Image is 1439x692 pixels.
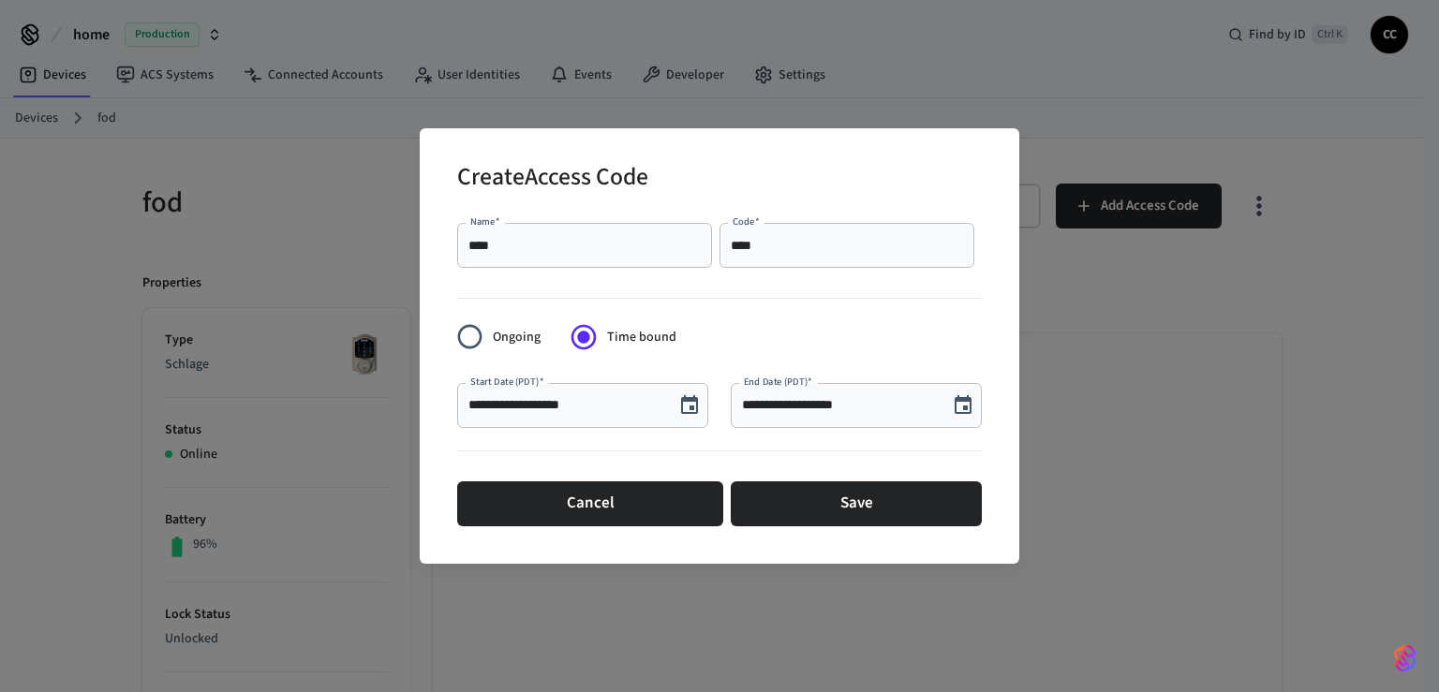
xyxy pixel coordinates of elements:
span: Ongoing [493,328,541,347]
button: Save [731,481,982,526]
button: Choose date, selected date is Aug 12, 2025 [671,387,708,424]
span: Time bound [607,328,676,347]
img: SeamLogoGradient.69752ec5.svg [1394,643,1417,673]
h2: Create Access Code [457,151,648,208]
button: Choose date, selected date is Aug 12, 2025 [944,387,982,424]
label: End Date (PDT) [744,375,812,389]
button: Cancel [457,481,723,526]
label: Start Date (PDT) [470,375,543,389]
label: Name [470,214,500,228]
label: Code [733,214,760,228]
